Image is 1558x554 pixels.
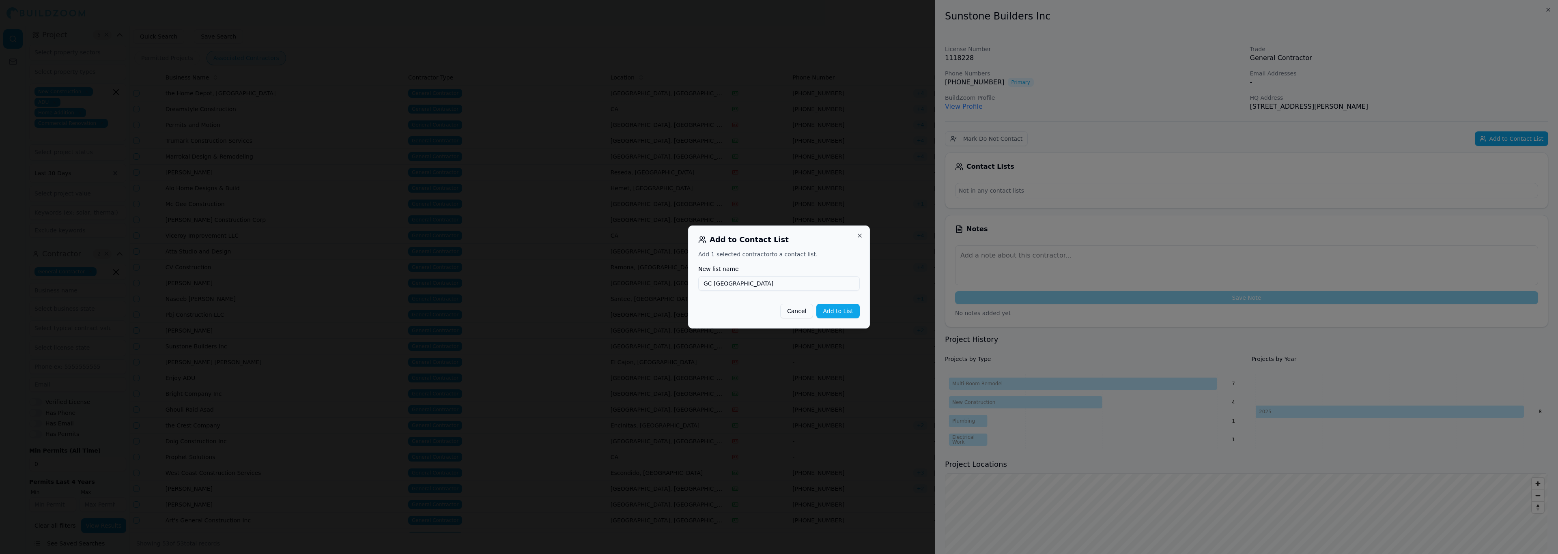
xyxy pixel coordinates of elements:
[698,236,860,244] h2: Add to Contact List
[816,304,860,318] button: Add to List
[698,265,739,273] label: New list name
[698,250,860,258] div: Add 1 selected contractor to a contact list.
[698,276,860,291] input: Enter list name...
[780,304,813,318] button: Cancel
